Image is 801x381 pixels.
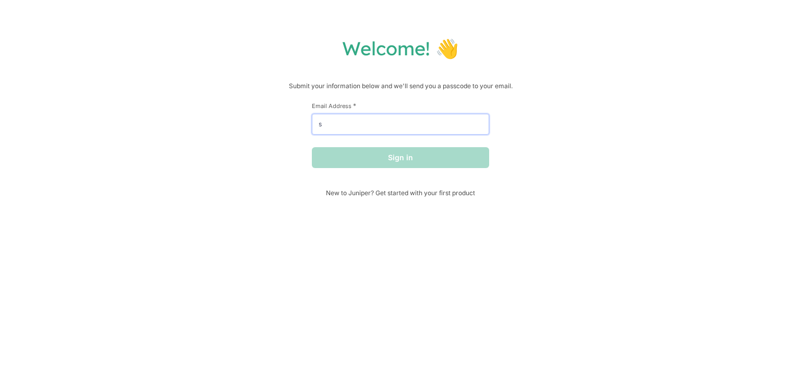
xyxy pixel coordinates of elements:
span: This field is required. [353,102,356,110]
p: Submit your information below and we'll send you a passcode to your email. [10,81,791,91]
input: email@example.com [312,114,489,135]
span: New to Juniper? Get started with your first product [312,189,489,197]
label: Email Address [312,102,489,110]
h1: Welcome! 👋 [10,37,791,60]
